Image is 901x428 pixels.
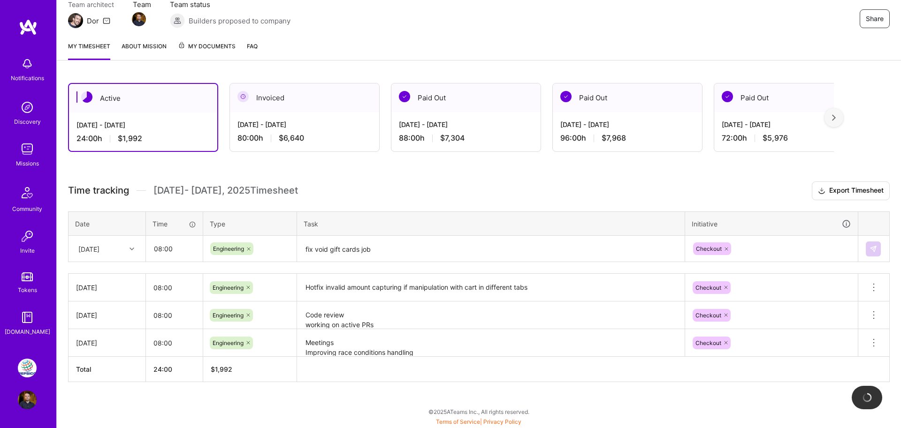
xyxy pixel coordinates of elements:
[866,241,882,256] div: null
[76,134,210,143] div: 24:00 h
[213,312,244,319] span: Engineering
[69,211,146,236] th: Date
[146,330,203,355] input: HH:MM
[247,41,258,60] a: FAQ
[399,120,533,129] div: [DATE] - [DATE]
[118,134,142,143] span: $1,992
[146,236,202,261] input: HH:MM
[298,275,684,300] textarea: Hotfix invalid amount capturing if manipulation with cart in different tabs
[866,14,884,23] span: Share
[178,41,236,52] span: My Documents
[560,120,695,129] div: [DATE] - [DATE]
[298,237,684,262] textarea: fix void gift cards job
[153,219,196,229] div: Time
[18,308,37,327] img: guide book
[870,245,877,253] img: Submit
[103,17,110,24] i: icon Mail
[213,245,244,252] span: Engineering
[237,91,249,102] img: Invoiced
[695,284,721,291] span: Checkout
[76,338,138,348] div: [DATE]
[695,339,721,346] span: Checkout
[230,83,379,112] div: Invoiced
[696,245,722,252] span: Checkout
[78,244,99,254] div: [DATE]
[436,418,521,425] span: |
[18,98,37,117] img: discovery
[19,19,38,36] img: logo
[178,41,236,60] a: My Documents
[130,247,134,251] i: icon Chevron
[297,211,685,236] th: Task
[76,283,138,293] div: [DATE]
[189,16,290,26] span: Builders proposed to company
[68,41,110,60] a: My timesheet
[483,418,521,425] a: Privacy Policy
[722,91,733,102] img: Paid Out
[832,114,836,121] img: right
[602,133,626,143] span: $7,968
[5,327,50,337] div: [DOMAIN_NAME]
[391,83,541,112] div: Paid Out
[22,272,33,281] img: tokens
[76,310,138,320] div: [DATE]
[76,120,210,130] div: [DATE] - [DATE]
[714,83,863,112] div: Paid Out
[18,54,37,73] img: bell
[399,133,533,143] div: 88:00 h
[16,158,39,168] div: Missions
[560,91,572,102] img: Paid Out
[812,181,890,200] button: Export Timesheet
[56,400,901,423] div: © 2025 ATeams Inc., All rights reserved.
[81,91,92,103] img: Active
[863,393,872,402] img: loading
[722,133,856,143] div: 72:00 h
[16,181,38,204] img: Community
[203,211,297,236] th: Type
[237,120,372,129] div: [DATE] - [DATE]
[146,275,203,300] input: HH:MM
[860,9,890,28] button: Share
[122,41,167,60] a: About Mission
[695,312,721,319] span: Checkout
[18,227,37,246] img: Invite
[15,390,39,409] a: User Avatar
[133,11,145,27] a: Team Member Avatar
[763,133,788,143] span: $5,976
[153,185,298,196] span: [DATE] - [DATE] , 2025 Timesheet
[20,246,35,255] div: Invite
[18,390,37,409] img: User Avatar
[440,133,465,143] span: $7,304
[722,120,856,129] div: [DATE] - [DATE]
[18,359,37,377] img: PepsiCo: SodaStream Intl. 2024 AOP
[436,418,480,425] a: Terms of Service
[211,365,232,373] span: $ 1,992
[237,133,372,143] div: 80:00 h
[69,357,146,382] th: Total
[170,13,185,28] img: Builders proposed to company
[68,13,83,28] img: Team Architect
[18,140,37,158] img: teamwork
[87,16,99,26] div: Dor
[818,186,825,196] i: icon Download
[18,285,37,295] div: Tokens
[146,357,203,382] th: 24:00
[692,218,851,229] div: Initiative
[11,73,44,83] div: Notifications
[146,303,203,328] input: HH:MM
[15,359,39,377] a: PepsiCo: SodaStream Intl. 2024 AOP
[14,117,41,127] div: Discovery
[12,204,42,214] div: Community
[298,330,684,356] textarea: Meetings Improving race conditions handling
[298,302,684,328] textarea: Code review working on active PRs
[69,84,217,113] div: Active
[399,91,410,102] img: Paid Out
[213,284,244,291] span: Engineering
[560,133,695,143] div: 96:00 h
[68,185,129,196] span: Time tracking
[279,133,304,143] span: $6,640
[213,339,244,346] span: Engineering
[553,83,702,112] div: Paid Out
[132,12,146,26] img: Team Member Avatar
